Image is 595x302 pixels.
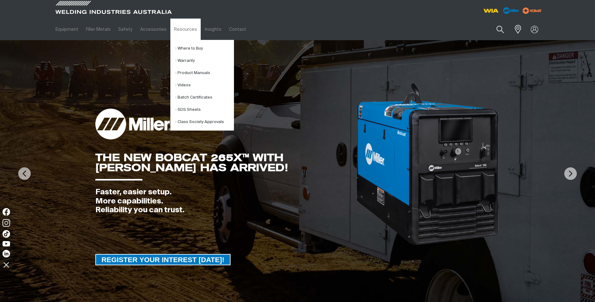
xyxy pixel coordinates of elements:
[170,19,201,40] a: Resources
[52,19,421,40] nav: Main
[3,219,10,227] img: Instagram
[82,19,114,40] a: Filler Metals
[95,153,356,173] div: THE NEW BOBCAT 265X™ WITH [PERSON_NAME] HAS ARRIVED!
[3,241,10,246] img: YouTube
[521,6,544,15] img: miller
[170,40,234,131] ul: Resources Submenu
[52,19,82,40] a: Equipment
[175,42,234,55] a: Where to Buy
[1,259,12,270] img: hide socials
[95,254,231,265] a: REGISTER YOUR INTEREST TODAY!
[95,188,356,215] div: Faster, easier setup. More capabilities. Reliability you can trust.
[481,22,511,37] input: Product name or item number...
[175,91,234,104] a: Batch Certificates
[490,22,511,37] button: Search products
[175,104,234,116] a: SDS Sheets
[175,67,234,79] a: Product Manuals
[18,167,31,180] img: PrevArrow
[136,19,170,40] a: Accessories
[175,116,234,128] a: Class Society Approvals
[3,230,10,238] img: TikTok
[201,19,225,40] a: Insights
[96,254,230,265] span: REGISTER YOUR INTEREST [DATE]!
[225,19,250,40] a: Contact
[564,167,577,180] img: NextArrow
[114,19,136,40] a: Safety
[175,79,234,91] a: Videos
[3,250,10,257] img: LinkedIn
[3,208,10,216] img: Facebook
[175,55,234,67] a: Warranty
